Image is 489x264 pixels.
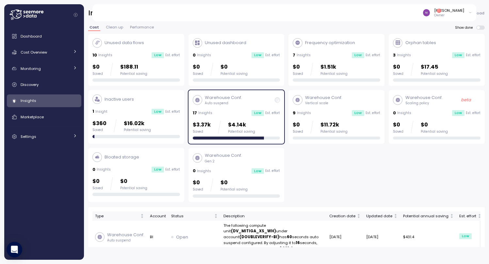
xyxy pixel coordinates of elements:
td: BI [147,221,168,254]
div: Low [352,110,364,116]
th: Est. effortNot sorted [457,211,484,221]
span: Performance [130,25,154,29]
p: Insights [98,53,112,58]
span: Insights [21,98,36,103]
p: $0 [393,121,403,129]
div: Low [152,52,164,58]
div: Potential saving [421,72,448,76]
div: Updated date [366,213,392,219]
p: Auto suspend [107,238,144,243]
p: Insight [95,109,107,114]
p: $0 [92,177,103,186]
p: beta [461,97,471,103]
p: Orphan tables [405,40,436,46]
p: Insights [97,167,111,172]
button: Collapse navigation [72,12,80,17]
div: Potential saving [220,72,248,76]
p: Est. effort [366,111,380,115]
div: Type [95,213,139,219]
p: Est. effort [265,169,280,173]
p: $0 [120,177,147,186]
a: Dashboard [7,30,81,43]
strong: $431.4 [279,246,293,251]
td: [DATE] [327,221,364,254]
span: Cost [90,25,99,29]
p: Est. effort [165,109,180,114]
div: Saved [193,72,203,76]
p: $0 [220,178,248,187]
p: Est. effort [265,53,280,58]
div: Low [459,233,472,239]
td: [DATE] [364,221,400,254]
span: Cost Overview [21,50,47,55]
p: Insights [197,169,211,173]
div: Saved [293,72,303,76]
p: Insights [297,111,311,115]
p: 1 [438,8,439,13]
div: Potential saving [120,72,147,76]
th: Creation dateNot sorted [327,211,364,221]
div: [PERSON_NAME] [434,8,464,13]
div: Not sorted [393,214,398,218]
div: Potential saving [120,186,147,190]
p: Insights [197,53,211,58]
div: Est. effort [459,213,476,219]
p: Est. effort [366,53,380,58]
p: $0 [421,121,448,129]
p: $360 [92,119,106,128]
p: Insights [397,53,411,58]
div: Saved [393,72,403,76]
p: Open [176,234,188,240]
th: StatusNot sorted [169,211,221,221]
p: Gen 2 [205,159,242,164]
p: Est. effort [466,111,481,115]
p: $16.02k [124,119,151,128]
div: Saved [193,129,211,134]
div: Potential saving [421,129,448,134]
strong: 16 [296,240,300,245]
p: $188.11 [120,63,147,72]
span: Show done [455,25,476,30]
p: $0 [92,63,103,72]
div: Status [171,213,213,219]
div: Low [252,110,264,116]
p: Warehouse Conf. [305,94,342,101]
span: Clean up [106,25,123,29]
p: $0 [293,121,303,129]
a: Insights [7,94,81,107]
div: Potential saving [124,128,151,132]
p: Warehouse Conf. [205,94,242,101]
strong: 60 [287,234,292,239]
div: Not sorted [214,214,218,218]
div: Low [152,167,164,173]
span: Marketplace [21,114,44,120]
p: 17 [193,110,197,116]
h2: Insights [88,8,117,18]
p: $17.45 [421,63,448,72]
div: Potential saving [228,129,255,134]
p: Warehouse Conf. [107,232,144,238]
p: Warehouse Conf. [405,94,443,101]
a: Monitoring [7,62,81,75]
p: Est. effort [165,53,180,58]
div: Not sorted [140,214,144,218]
div: Saved [92,186,103,190]
p: $0 [193,63,203,72]
div: Saved [92,72,103,76]
div: Creation date [329,213,355,219]
p: Warehouse Conf. [205,152,242,159]
th: TypeNot sorted [92,211,147,221]
a: Settings [7,130,81,143]
div: Not sorted [477,214,482,218]
strong: (DV_MITIGA_XS_WH) [231,228,276,234]
a: Cost Overview [7,46,81,59]
p: 7 [293,52,295,58]
span: Settings [21,134,36,139]
p: 0 [393,110,396,116]
p: $4.14k [228,121,255,129]
th: Updated dateNot sorted [364,211,400,221]
p: $1.51k [320,63,348,72]
p: Est. effort [466,53,481,58]
td: $431.4 [400,221,457,254]
p: Auto suspend [205,101,242,106]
